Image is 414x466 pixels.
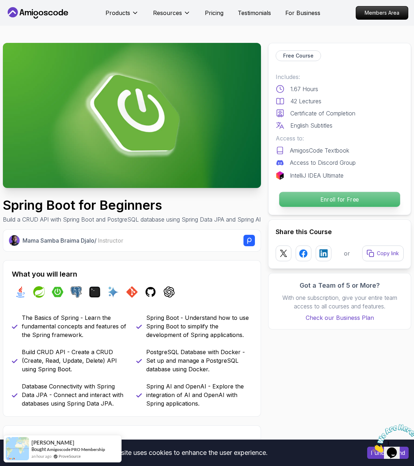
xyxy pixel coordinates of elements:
[276,73,404,81] p: Includes:
[276,171,284,180] img: jetbrains logo
[146,382,252,408] p: Spring AI and OpenAI - Explore the integration of AI and OpenAI with Spring applications.
[98,237,123,244] span: Instructor
[31,440,74,446] span: [PERSON_NAME]
[377,250,399,257] p: Copy link
[290,158,356,167] p: Access to Discord Group
[279,192,400,207] p: Enroll for Free
[9,235,20,246] img: Nelson Djalo
[108,286,119,298] img: ai logo
[285,9,320,17] a: For Business
[5,445,356,461] div: This website uses cookies to enhance the user experience.
[276,293,404,311] p: With one subscription, give your entire team access to all courses and features.
[3,215,261,224] p: Build a CRUD API with Spring Boot and PostgreSQL database using Spring Data JPA and Spring AI
[15,286,26,298] img: java logo
[163,286,175,298] img: chatgpt logo
[22,382,128,408] p: Database Connectivity with Spring Data JPA - Connect and interact with databases using Spring Dat...
[12,269,252,279] h2: What you will learn
[153,9,182,17] p: Resources
[146,348,252,373] p: PostgreSQL Database with Docker - Set up and manage a PostgreSQL database using Docker.
[290,171,344,180] p: IntelliJ IDEA Ultimate
[344,249,350,258] p: or
[146,313,252,339] p: Spring Boot - Understand how to use Spring Boot to simplify the development of Spring applications.
[3,3,6,9] span: 1
[126,286,138,298] img: git logo
[70,286,82,298] img: postgres logo
[22,348,128,373] p: Build CRUD API - Create a CRUD (Create, Read, Update, Delete) API using Spring Boot.
[31,446,46,452] span: Bought
[356,6,408,19] p: Members Area
[276,134,404,143] p: Access to:
[290,97,321,105] p: 42 Lectures
[3,3,47,31] img: Chat attention grabber
[3,43,261,188] img: spring-boot-for-beginners_thumbnail
[276,281,404,291] h3: Got a Team of 5 or More?
[290,85,318,93] p: 1.67 Hours
[279,192,400,207] button: Enroll for Free
[52,286,63,298] img: spring-boot logo
[276,313,404,322] a: Check our Business Plan
[23,236,123,245] p: Mama Samba Braima Djalo /
[356,6,408,20] a: Members Area
[31,453,51,459] span: an hour ago
[33,286,45,298] img: spring logo
[6,437,29,460] img: provesource social proof notification image
[370,421,414,455] iframe: chat widget
[290,146,349,155] p: AmigosCode Textbook
[145,286,156,298] img: github logo
[3,198,261,212] h1: Spring Boot for Beginners
[367,447,409,459] button: Accept cookies
[290,121,332,130] p: English Subtitles
[205,9,223,17] a: Pricing
[105,9,130,17] p: Products
[362,246,404,261] button: Copy link
[89,286,100,298] img: terminal logo
[47,447,105,452] a: Amigoscode PRO Membership
[59,453,81,459] a: ProveSource
[283,52,314,59] p: Free Course
[290,109,355,118] p: Certificate of Completion
[276,227,404,237] h2: Share this Course
[22,313,128,339] p: The Basics of Spring - Learn the fundamental concepts and features of the Spring framework.
[153,9,191,23] button: Resources
[105,9,139,23] button: Products
[238,9,271,17] a: Testimonials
